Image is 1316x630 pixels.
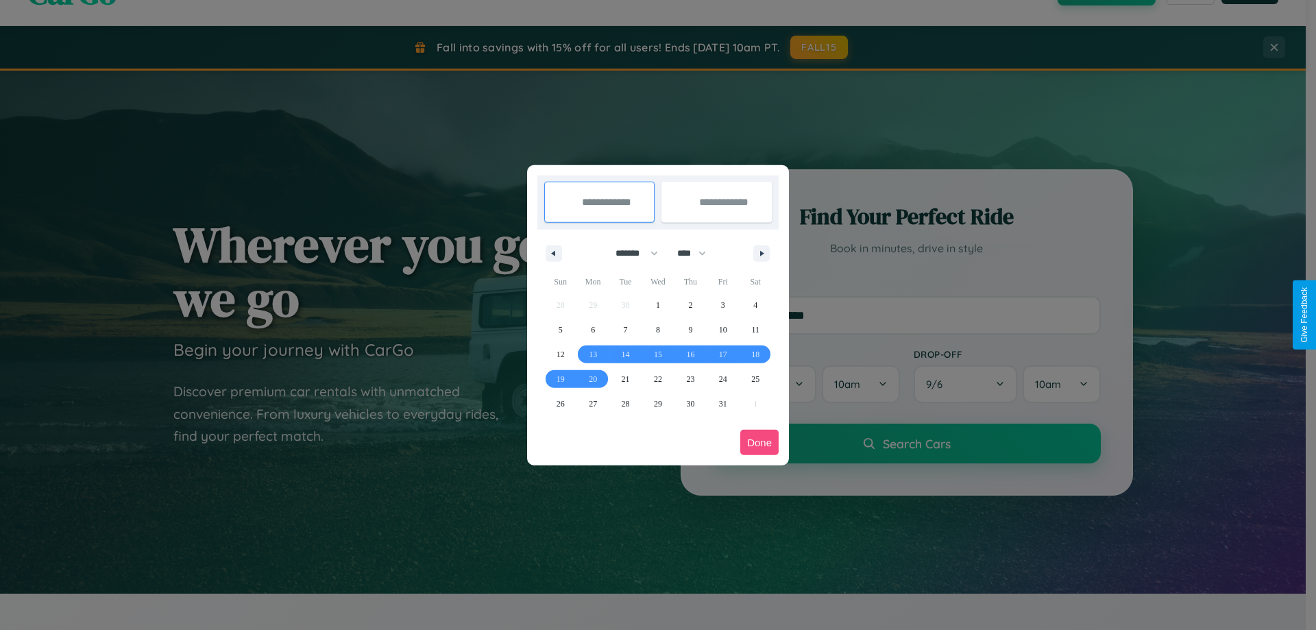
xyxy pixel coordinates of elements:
div: Give Feedback [1300,287,1309,343]
span: 8 [656,317,660,342]
button: 1 [642,293,674,317]
span: 24 [719,367,727,391]
button: 20 [576,367,609,391]
span: 17 [719,342,727,367]
span: 19 [557,367,565,391]
span: 12 [557,342,565,367]
button: 26 [544,391,576,416]
button: 5 [544,317,576,342]
button: 24 [707,367,739,391]
button: 21 [609,367,642,391]
span: Mon [576,271,609,293]
span: 26 [557,391,565,416]
span: 23 [686,367,694,391]
button: 11 [740,317,772,342]
button: 27 [576,391,609,416]
button: 2 [674,293,707,317]
button: Done [740,430,779,455]
span: 21 [622,367,630,391]
button: 3 [707,293,739,317]
span: Sun [544,271,576,293]
button: 19 [544,367,576,391]
span: 22 [654,367,662,391]
button: 23 [674,367,707,391]
button: 9 [674,317,707,342]
button: 17 [707,342,739,367]
span: 27 [589,391,597,416]
span: Tue [609,271,642,293]
span: 15 [654,342,662,367]
button: 14 [609,342,642,367]
span: 7 [624,317,628,342]
button: 15 [642,342,674,367]
span: 18 [751,342,759,367]
span: 14 [622,342,630,367]
button: 13 [576,342,609,367]
button: 7 [609,317,642,342]
span: 9 [688,317,692,342]
span: Sat [740,271,772,293]
span: 5 [559,317,563,342]
span: 20 [589,367,597,391]
button: 28 [609,391,642,416]
button: 25 [740,367,772,391]
span: 4 [753,293,757,317]
button: 29 [642,391,674,416]
button: 30 [674,391,707,416]
span: 2 [688,293,692,317]
span: Wed [642,271,674,293]
span: 13 [589,342,597,367]
span: Fri [707,271,739,293]
button: 8 [642,317,674,342]
span: 25 [751,367,759,391]
button: 16 [674,342,707,367]
button: 10 [707,317,739,342]
span: 1 [656,293,660,317]
span: Thu [674,271,707,293]
span: 31 [719,391,727,416]
button: 4 [740,293,772,317]
span: 10 [719,317,727,342]
span: 29 [654,391,662,416]
button: 6 [576,317,609,342]
button: 31 [707,391,739,416]
span: 16 [686,342,694,367]
span: 11 [751,317,759,342]
button: 22 [642,367,674,391]
span: 30 [686,391,694,416]
span: 28 [622,391,630,416]
button: 18 [740,342,772,367]
button: 12 [544,342,576,367]
span: 3 [721,293,725,317]
span: 6 [591,317,595,342]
